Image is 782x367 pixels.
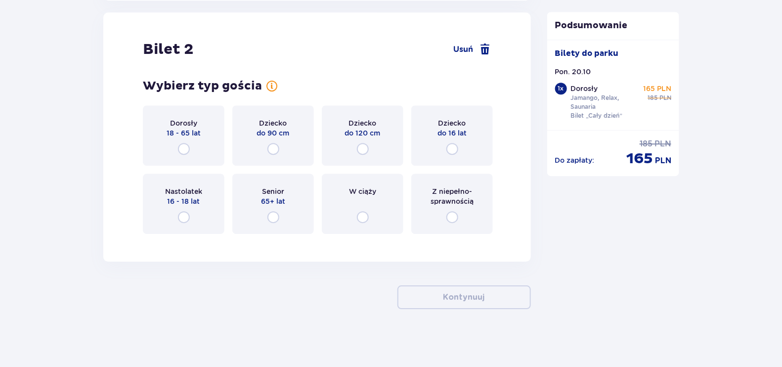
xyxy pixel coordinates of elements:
p: Dorosły [571,84,598,93]
p: Podsumowanie [547,20,680,32]
a: Usuń [454,44,491,55]
p: Kontynuuj [443,292,485,303]
span: 18 - 65 lat [167,128,201,138]
span: 65+ lat [261,196,285,206]
span: do 16 lat [437,128,467,138]
div: 1 x [555,83,567,94]
span: Dziecko [438,118,466,128]
p: Jamango, Relax, Saunaria [571,93,639,111]
span: Senior [262,186,284,196]
h3: Wybierz typ gościa [143,79,262,93]
span: Z niepełno­sprawnością [420,186,484,206]
span: 185 [648,93,657,102]
span: do 90 cm [257,128,290,138]
p: Do zapłaty : [555,155,595,165]
span: 165 [626,149,653,168]
span: 16 - 18 lat [168,196,200,206]
span: Nastolatek [165,186,202,196]
span: Dorosły [170,118,197,128]
p: Bilet „Cały dzień” [571,111,623,120]
span: Dziecko [349,118,377,128]
p: 165 PLN [643,84,671,93]
span: Dziecko [260,118,287,128]
span: PLN [655,155,671,166]
span: 185 [640,138,652,149]
span: W ciąży [349,186,376,196]
span: Usuń [454,44,474,55]
span: PLN [659,93,671,102]
span: PLN [654,138,671,149]
h2: Bilet 2 [143,40,193,59]
p: Pon. 20.10 [555,67,591,77]
p: Bilety do parku [555,48,619,59]
button: Kontynuuj [397,285,531,309]
span: do 120 cm [345,128,381,138]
